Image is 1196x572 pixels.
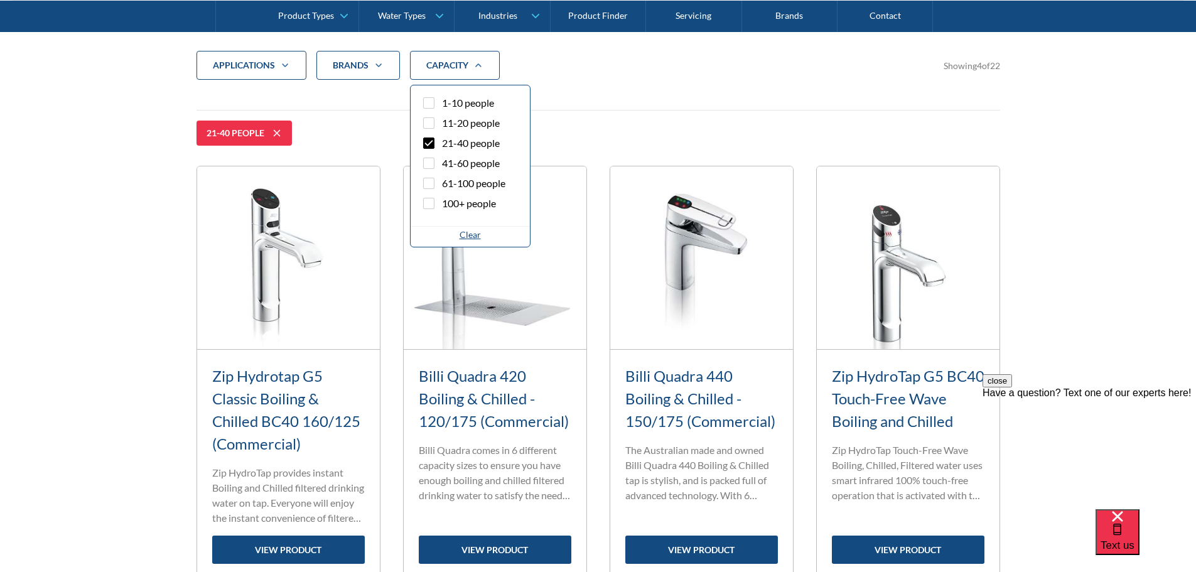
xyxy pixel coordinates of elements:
img: Zip Hydrotap G5 Classic Boiling & Chilled BC40 160/125 (Commercial) [197,166,380,349]
iframe: podium webchat widget bubble [1096,509,1196,572]
a: Billi Quadra 440 Boiling & Chilled - 150/175 (Commercial) [625,367,775,430]
div: Brands [333,59,369,72]
div: Industries [478,10,517,21]
a: view product [625,536,778,564]
div: applications [213,59,275,72]
a: Zip Hydrotap G5 Classic Boiling & Chilled BC40 160/125 (Commercial) [212,367,360,453]
img: Billi Quadra 420 Boiling & Chilled - 120/175 (Commercial) [404,166,586,349]
div: 21-40 people [207,127,264,139]
div: CAPACITY [410,51,500,80]
img: Zip HydroTap G5 BC40 Touch-Free Wave Boiling and Chilled [817,166,999,349]
a: view product [419,536,571,564]
a: view product [832,536,984,564]
a: Zip HydroTap G5 BC40 Touch-Free Wave Boiling and Chilled [832,367,984,430]
p: Billi Quadra comes in 6 different capacity sizes to ensure you have enough boiling and chilled fi... [419,443,571,503]
p: The Australian made and owned Billi Quadra 440 Boiling & Chilled tap is stylish, and is packed fu... [625,443,778,503]
div: Brands [316,51,400,80]
iframe: podium webchat widget prompt [983,374,1196,525]
strong: CAPACITY [426,60,468,70]
img: Billi Quadra 440 Boiling & Chilled - 150/175 (Commercial) [610,166,793,349]
p: Zip HydroTap provides instant Boiling and Chilled filtered drinking water on tap. Everyone will e... [212,465,365,526]
span: 22 [990,60,1000,71]
div: Showing of [944,59,1000,72]
span: 1-10 people [442,95,494,111]
p: Zip HydroTap Touch-Free Wave Boiling, Chilled, Filtered water uses smart infrared 100% touch-free... [832,443,984,503]
a: Billi Quadra 420 Boiling & Chilled - 120/175 (Commercial) [419,367,569,430]
div: Water Types [378,10,426,21]
form: Filter 5 [197,51,1000,100]
span: 4 [977,60,982,71]
div: applications [197,51,306,80]
a: view product [212,536,365,564]
nav: CAPACITY [410,85,531,247]
div: Product Types [278,10,334,21]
